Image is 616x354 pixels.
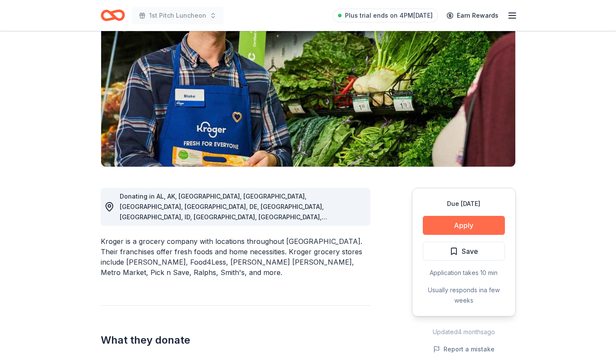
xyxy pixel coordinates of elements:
img: Image for Kroger [101,2,515,167]
div: Kroger is a grocery company with locations throughout [GEOGRAPHIC_DATA]. Their franchises offer f... [101,236,370,278]
div: Updated 4 months ago [412,327,516,337]
span: Save [462,246,478,257]
button: 1st Pitch Luncheon [132,7,223,24]
span: Donating in AL, AK, [GEOGRAPHIC_DATA], [GEOGRAPHIC_DATA], [GEOGRAPHIC_DATA], [GEOGRAPHIC_DATA], D... [120,193,327,303]
div: Usually responds in a few weeks [423,285,505,306]
button: Save [423,242,505,261]
a: Earn Rewards [441,8,504,23]
div: Application takes 10 min [423,268,505,278]
button: Apply [423,216,505,235]
h2: What they donate [101,333,370,347]
a: Plus trial ends on 4PM[DATE] [333,9,438,22]
div: Due [DATE] [423,199,505,209]
span: Plus trial ends on 4PM[DATE] [345,10,433,21]
a: Home [101,5,125,25]
span: 1st Pitch Luncheon [149,10,206,21]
